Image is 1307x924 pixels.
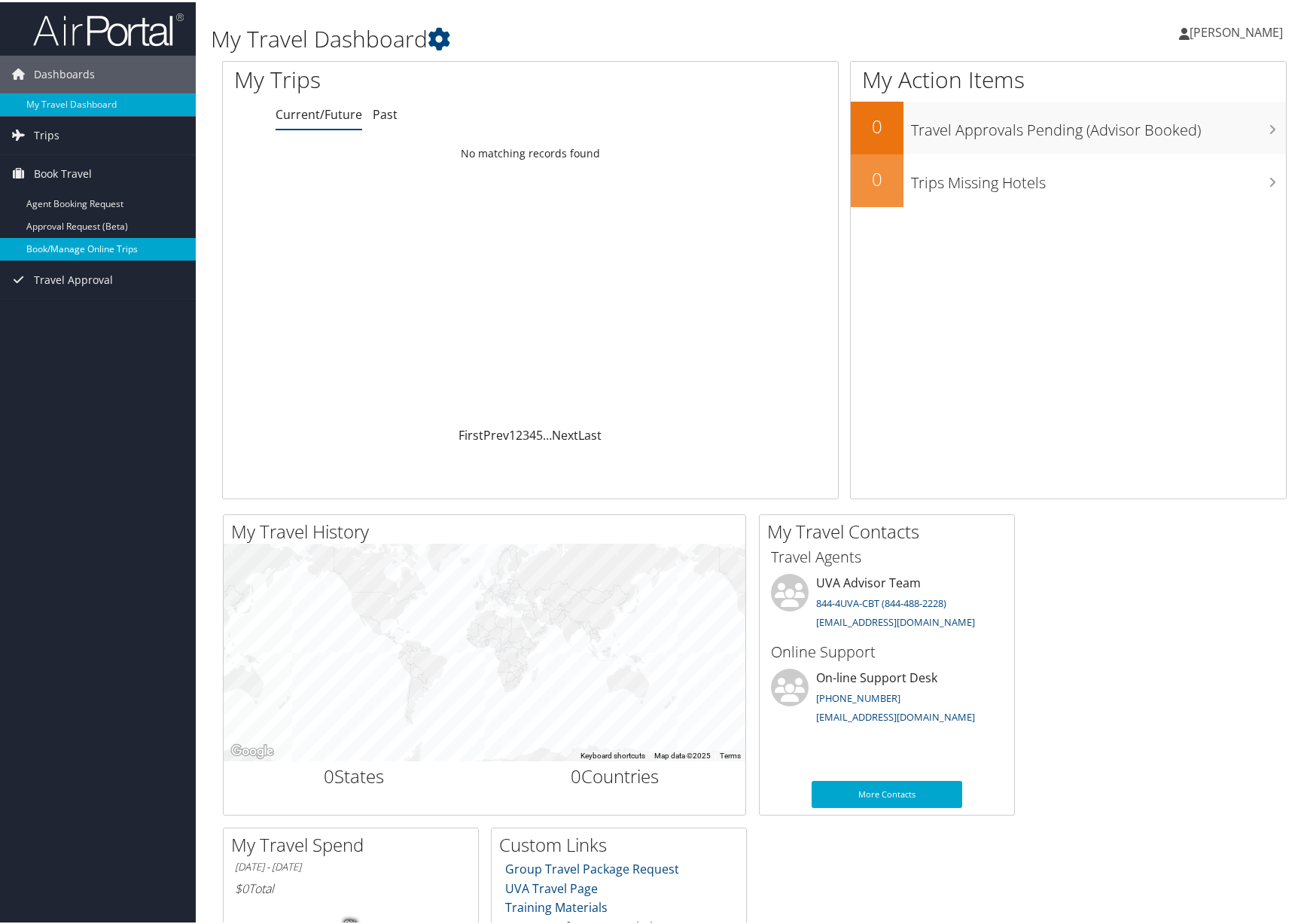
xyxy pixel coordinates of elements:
a: Current/Future [276,104,362,120]
h2: My Travel Contacts [767,517,1014,542]
a: Group Travel Package Request [505,858,679,875]
a: More Contacts [812,779,962,806]
button: Keyboard shortcuts [580,749,645,759]
a: Training Materials [505,897,608,913]
a: Next [552,425,578,441]
h2: My Travel History [231,517,745,542]
td: No matching records found [223,138,838,165]
h6: Total [235,878,467,895]
h6: [DATE] - [DATE] [235,858,467,872]
h3: Travel Approvals Pending (Advisor Booked) [911,110,1286,139]
a: 844-4UVA-CBT (844-488-2228) [816,594,946,608]
a: 2 [516,425,522,441]
h3: Online Support [771,639,1003,660]
h3: Trips Missing Hotels [911,163,1286,191]
span: $0 [235,878,248,895]
a: [PERSON_NAME] [1179,8,1298,53]
span: Trips [34,114,59,152]
a: 3 [522,425,529,441]
a: Prev [483,425,509,441]
a: Terms (opens in new tab) [720,749,741,758]
span: 0 [571,761,581,786]
a: First [459,425,483,441]
span: Dashboards [34,53,95,91]
span: Map data ©2025 [654,749,711,758]
a: [EMAIL_ADDRESS][DOMAIN_NAME] [816,613,975,627]
a: 0Trips Missing Hotels [851,152,1286,205]
a: 5 [536,425,543,441]
span: Travel Approval [34,259,113,297]
span: … [543,425,552,441]
a: [PHONE_NUMBER] [816,689,900,703]
a: Past [373,104,398,120]
h2: Custom Links [499,830,746,855]
h1: My Action Items [851,62,1286,93]
a: 4 [529,425,536,441]
li: On-line Support Desk [763,666,1010,728]
a: Open this area in Google Maps (opens a new window) [227,740,277,759]
span: [PERSON_NAME] [1190,22,1283,38]
h2: 0 [851,164,903,190]
span: 0 [324,761,334,786]
img: airportal-logo.png [33,10,184,45]
a: [EMAIL_ADDRESS][DOMAIN_NAME] [816,708,975,721]
img: Google [227,740,277,759]
span: Book Travel [34,153,92,191]
a: 1 [509,425,516,441]
a: Last [578,425,602,441]
h2: Countries [496,761,735,787]
h2: States [235,761,474,787]
a: 0Travel Approvals Pending (Advisor Booked) [851,99,1286,152]
h2: My Travel Spend [231,830,478,855]
h2: 0 [851,111,903,137]
li: UVA Advisor Team [763,572,1010,633]
h1: My Trips [234,62,570,93]
h3: Travel Agents [771,544,1003,566]
a: UVA Travel Page [505,878,598,895]
h1: My Travel Dashboard [211,21,936,53]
